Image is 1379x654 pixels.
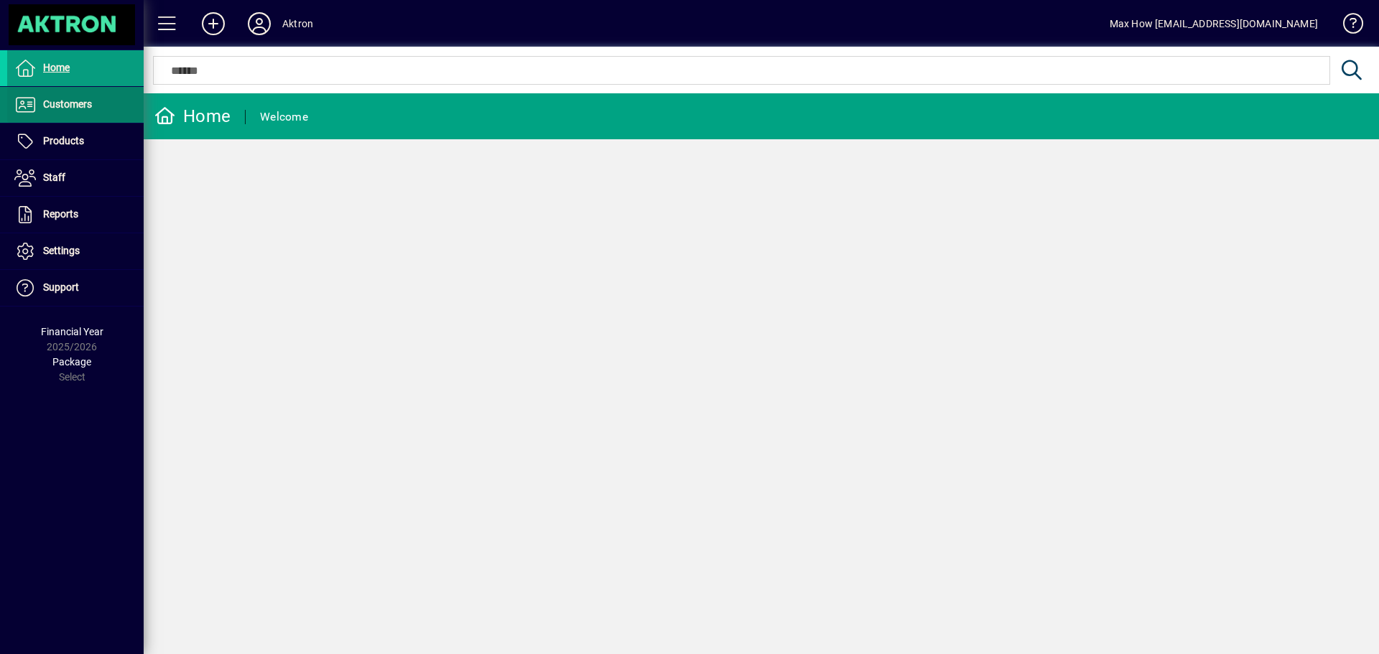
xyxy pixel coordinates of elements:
span: Home [43,62,70,73]
a: Customers [7,87,144,123]
span: Support [43,281,79,293]
div: Max How [EMAIL_ADDRESS][DOMAIN_NAME] [1110,12,1318,35]
a: Reports [7,197,144,233]
span: Staff [43,172,65,183]
span: Customers [43,98,92,110]
a: Staff [7,160,144,196]
a: Settings [7,233,144,269]
a: Products [7,123,144,159]
span: Reports [43,208,78,220]
span: Products [43,135,84,146]
div: Welcome [260,106,308,129]
div: Aktron [282,12,313,35]
button: Add [190,11,236,37]
div: Home [154,105,231,128]
span: Financial Year [41,326,103,337]
a: Support [7,270,144,306]
button: Profile [236,11,282,37]
span: Settings [43,245,80,256]
span: Package [52,356,91,368]
a: Knowledge Base [1332,3,1361,50]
